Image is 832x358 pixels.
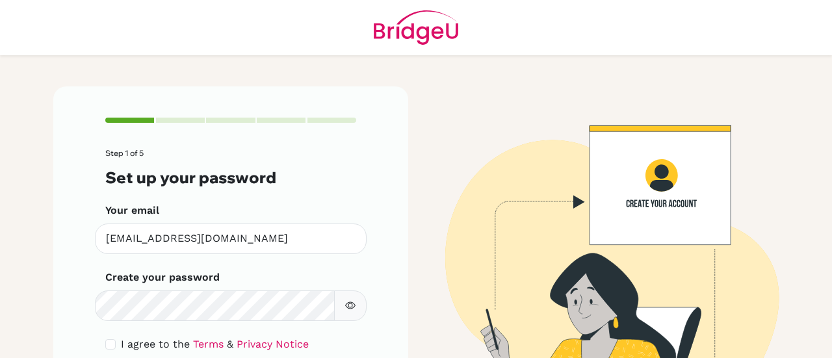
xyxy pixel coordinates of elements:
[105,203,159,218] label: Your email
[237,338,309,350] a: Privacy Notice
[193,338,224,350] a: Terms
[105,148,144,158] span: Step 1 of 5
[95,224,367,254] input: Insert your email*
[105,168,356,187] h3: Set up your password
[227,338,233,350] span: &
[105,270,220,285] label: Create your password
[121,338,190,350] span: I agree to the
